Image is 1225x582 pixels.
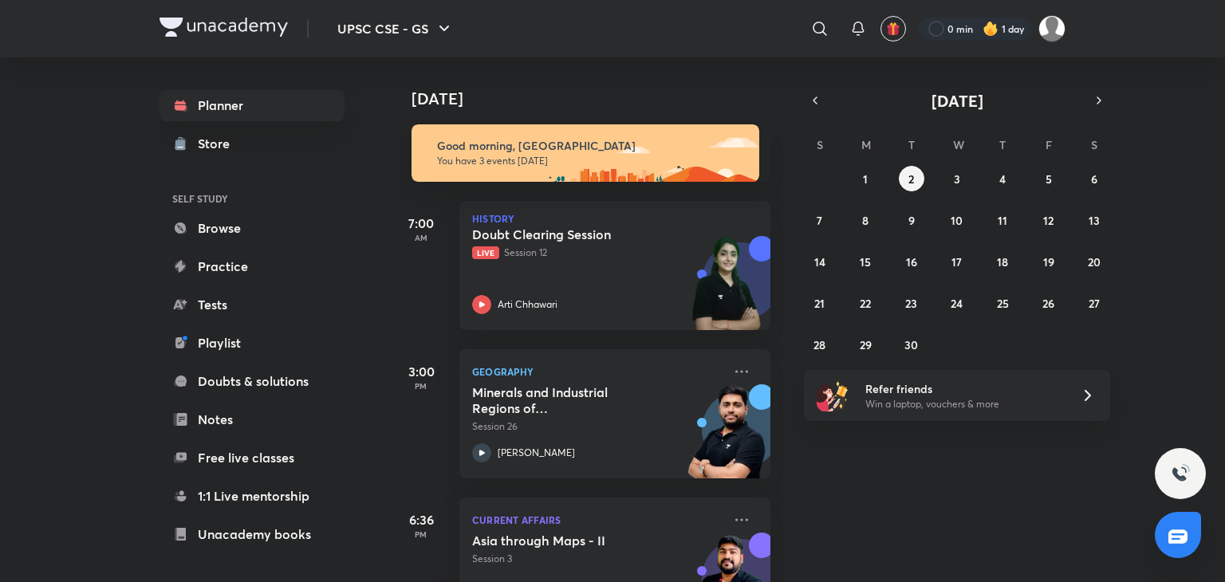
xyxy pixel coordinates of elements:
[1088,254,1101,269] abbr: September 20, 2025
[997,254,1008,269] abbr: September 18, 2025
[807,332,833,357] button: September 28, 2025
[807,207,833,233] button: September 7, 2025
[807,290,833,316] button: September 21, 2025
[160,442,345,474] a: Free live classes
[389,362,453,381] h5: 3:00
[472,384,671,416] h5: Minerals and Industrial Regions of India - III
[983,21,999,37] img: streak
[437,139,745,153] h6: Good morning, [GEOGRAPHIC_DATA]
[998,213,1007,228] abbr: September 11, 2025
[1089,213,1100,228] abbr: September 13, 2025
[953,137,964,152] abbr: Wednesday
[472,419,723,434] p: Session 26
[1171,464,1190,483] img: ttu
[865,397,1062,411] p: Win a laptop, vouchers & more
[498,297,557,312] p: Arti Chhawari
[862,213,869,228] abbr: September 8, 2025
[886,22,900,36] img: avatar
[954,171,960,187] abbr: September 3, 2025
[906,254,917,269] abbr: September 16, 2025
[160,128,345,159] a: Store
[472,552,723,566] p: Session 3
[160,480,345,512] a: 1:1 Live mentorship
[951,254,962,269] abbr: September 17, 2025
[1038,15,1065,42] img: SP
[944,290,970,316] button: September 24, 2025
[905,296,917,311] abbr: September 23, 2025
[944,249,970,274] button: September 17, 2025
[853,166,878,191] button: September 1, 2025
[1043,213,1054,228] abbr: September 12, 2025
[160,365,345,397] a: Doubts & solutions
[1036,166,1062,191] button: September 5, 2025
[498,446,575,460] p: [PERSON_NAME]
[1046,137,1052,152] abbr: Friday
[160,403,345,435] a: Notes
[389,214,453,233] h5: 7:00
[813,337,825,352] abbr: September 28, 2025
[999,171,1006,187] abbr: September 4, 2025
[389,381,453,391] p: PM
[990,249,1015,274] button: September 18, 2025
[389,529,453,539] p: PM
[999,137,1006,152] abbr: Thursday
[1081,290,1107,316] button: September 27, 2025
[932,90,983,112] span: [DATE]
[865,380,1062,397] h6: Refer friends
[860,254,871,269] abbr: September 15, 2025
[814,296,825,311] abbr: September 21, 2025
[472,214,758,223] p: History
[1042,296,1054,311] abbr: September 26, 2025
[1081,207,1107,233] button: September 13, 2025
[807,249,833,274] button: September 14, 2025
[944,166,970,191] button: September 3, 2025
[990,166,1015,191] button: September 4, 2025
[160,18,288,41] a: Company Logo
[951,296,963,311] abbr: September 24, 2025
[1091,171,1097,187] abbr: September 6, 2025
[472,246,499,259] span: Live
[908,213,915,228] abbr: September 9, 2025
[389,233,453,242] p: AM
[437,155,745,167] p: You have 3 events [DATE]
[1046,171,1052,187] abbr: September 5, 2025
[861,137,871,152] abbr: Monday
[814,254,825,269] abbr: September 14, 2025
[160,18,288,37] img: Company Logo
[853,207,878,233] button: September 8, 2025
[1081,166,1107,191] button: September 6, 2025
[899,166,924,191] button: September 2, 2025
[160,289,345,320] a: Tests
[853,332,878,357] button: September 29, 2025
[997,296,1009,311] abbr: September 25, 2025
[863,171,868,187] abbr: September 1, 2025
[904,337,918,352] abbr: September 30, 2025
[899,290,924,316] button: September 23, 2025
[1043,254,1054,269] abbr: September 19, 2025
[817,379,849,411] img: referral
[328,13,463,45] button: UPSC CSE - GS
[160,89,345,121] a: Planner
[817,213,822,228] abbr: September 7, 2025
[944,207,970,233] button: September 10, 2025
[853,249,878,274] button: September 15, 2025
[160,327,345,359] a: Playlist
[1036,290,1062,316] button: September 26, 2025
[472,510,723,529] p: Current Affairs
[389,510,453,529] h5: 6:36
[160,212,345,244] a: Browse
[472,362,723,381] p: Geography
[683,236,770,346] img: unacademy
[899,207,924,233] button: September 9, 2025
[1036,207,1062,233] button: September 12, 2025
[908,171,914,187] abbr: September 2, 2025
[826,89,1088,112] button: [DATE]
[160,250,345,282] a: Practice
[860,296,871,311] abbr: September 22, 2025
[860,337,872,352] abbr: September 29, 2025
[990,290,1015,316] button: September 25, 2025
[198,134,239,153] div: Store
[1081,249,1107,274] button: September 20, 2025
[1036,249,1062,274] button: September 19, 2025
[1089,296,1100,311] abbr: September 27, 2025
